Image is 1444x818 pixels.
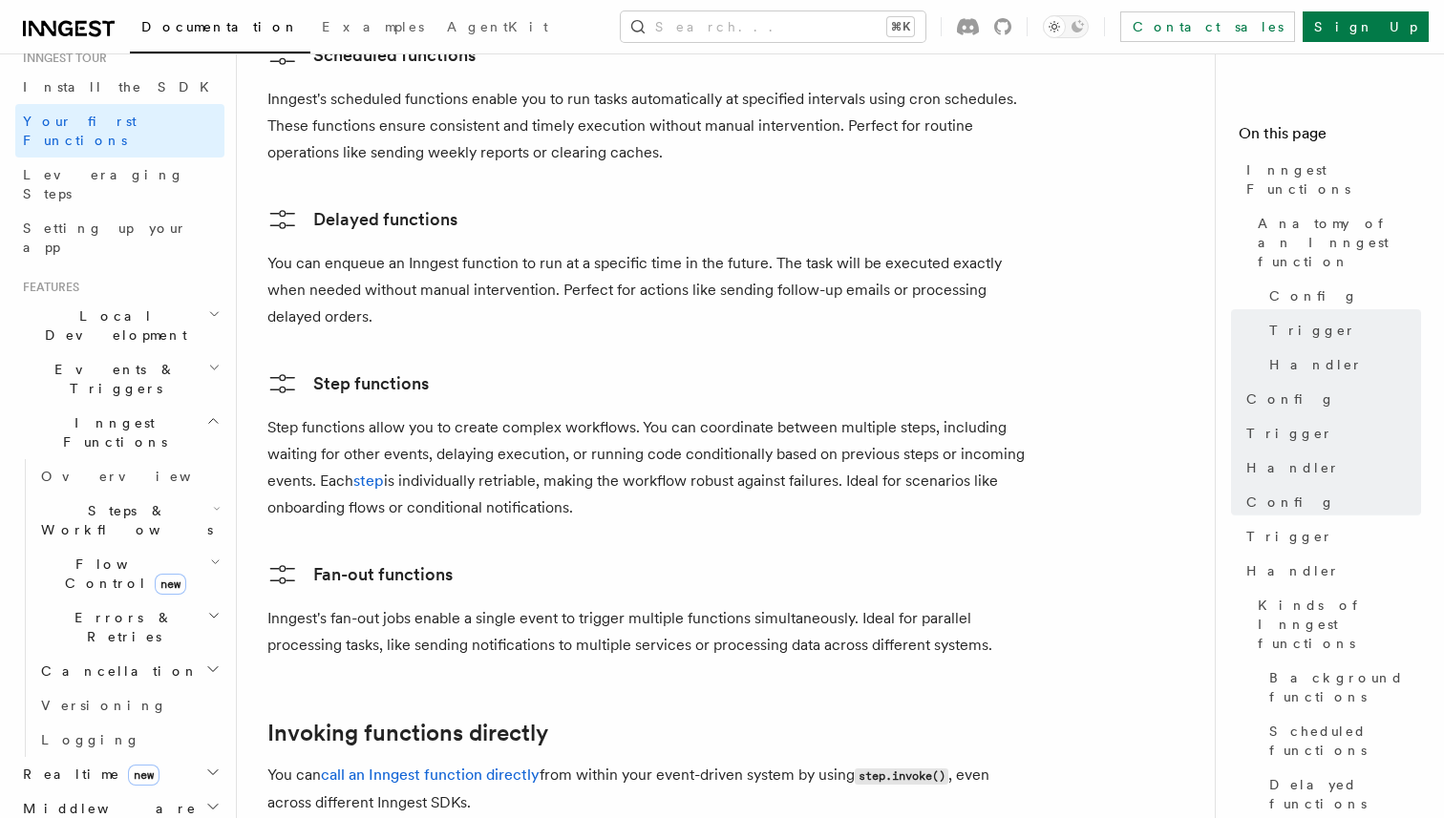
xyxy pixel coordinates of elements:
a: Versioning [33,688,224,723]
a: Examples [310,6,435,52]
span: Config [1246,493,1335,512]
span: Inngest Functions [1246,160,1421,199]
span: Versioning [41,698,167,713]
span: Scheduled functions [1269,722,1421,760]
p: You can from within your event-driven system by using , even across different Inngest SDKs. [267,762,1031,816]
span: new [155,574,186,595]
span: Leveraging Steps [23,167,184,201]
a: Delayed functions [267,204,457,235]
button: Toggle dark mode [1043,15,1089,38]
a: Overview [33,459,224,493]
a: Logging [33,723,224,757]
span: Realtime [15,765,159,784]
span: Background functions [1269,668,1421,706]
a: Kinds of Inngest functions [1250,588,1421,661]
span: Config [1246,389,1335,409]
a: Step functions [267,368,429,399]
button: Search...⌘K [621,11,925,42]
span: Anatomy of an Inngest function [1258,214,1421,271]
a: Your first Functions [15,104,224,157]
span: Inngest Functions [15,413,206,451]
span: Trigger [1269,321,1356,340]
span: Local Development [15,306,208,345]
a: Sign Up [1303,11,1429,42]
span: Trigger [1246,424,1333,443]
a: Invoking functions directly [267,720,548,746]
span: Kinds of Inngest functions [1258,596,1421,653]
button: Realtimenew [15,757,224,791]
span: Handler [1246,458,1340,477]
a: Background functions [1262,661,1421,714]
a: Install the SDK [15,70,224,104]
a: Inngest Functions [1239,153,1421,206]
p: Inngest's scheduled functions enable you to run tasks automatically at specified intervals using ... [267,86,1031,166]
span: new [128,765,159,786]
button: Inngest Functions [15,406,224,459]
p: You can enqueue an Inngest function to run at a specific time in the future. The task will be exe... [267,250,1031,330]
a: Config [1239,485,1421,519]
span: Your first Functions [23,114,137,148]
a: call an Inngest function directly [321,766,540,784]
button: Steps & Workflows [33,493,224,547]
span: Steps & Workflows [33,501,213,539]
p: Step functions allow you to create complex workflows. You can coordinate between multiple steps, ... [267,414,1031,521]
a: Scheduled functions [1262,714,1421,767]
span: Errors & Retries [33,608,207,646]
span: Examples [322,19,424,34]
a: Setting up your app [15,211,224,264]
span: Config [1269,286,1358,305]
a: Documentation [130,6,310,53]
span: Documentation [141,19,299,34]
a: Scheduled functions [267,40,476,71]
span: Delayed functions [1269,775,1421,813]
span: Features [15,280,79,295]
span: Setting up your app [23,220,187,255]
p: Inngest's fan-out jobs enable a single event to trigger multiple functions simultaneously. Ideal ... [267,605,1031,659]
a: Contact sales [1120,11,1295,42]
a: Handler [1262,347,1421,382]
a: Trigger [1262,313,1421,347]
span: AgentKit [447,19,548,34]
button: Cancellation [33,654,224,688]
span: Logging [41,732,140,747]
a: Handler [1239,451,1421,485]
h4: On this page [1239,122,1421,153]
a: Fan-out functions [267,559,453,590]
span: Handler [1246,561,1340,580]
span: Cancellation [33,661,199,681]
button: Local Development [15,299,224,352]
a: Leveraging Steps [15,157,224,211]
a: Anatomy of an Inngest function [1250,206,1421,279]
span: Flow Control [33,555,210,593]
span: Middleware [15,799,197,818]
a: Config [1239,382,1421,416]
span: Install the SDK [23,79,221,94]
span: Handler [1269,355,1363,374]
a: AgentKit [435,6,560,52]
a: Trigger [1239,416,1421,451]
kbd: ⌘K [887,17,914,36]
span: Overview [41,469,238,484]
button: Flow Controlnew [33,547,224,600]
a: Config [1262,279,1421,313]
span: Events & Triggers [15,360,208,398]
a: step [353,472,384,490]
span: Inngest tour [15,51,107,66]
code: step.invoke() [855,768,948,785]
a: Trigger [1239,519,1421,554]
button: Errors & Retries [33,600,224,654]
button: Events & Triggers [15,352,224,406]
a: Handler [1239,554,1421,588]
div: Inngest Functions [15,459,224,757]
span: Trigger [1246,527,1333,546]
